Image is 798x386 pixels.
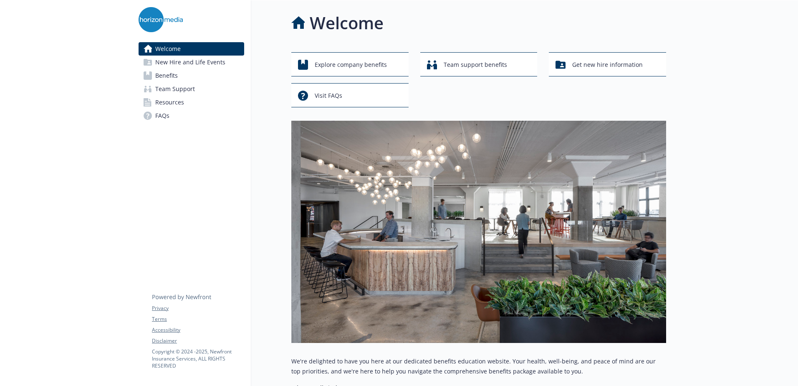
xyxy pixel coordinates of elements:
[310,10,384,36] h1: Welcome
[291,121,666,343] img: overview page banner
[152,348,244,369] p: Copyright © 2024 - 2025 , Newfront Insurance Services, ALL RIGHTS RESERVED
[572,57,643,73] span: Get new hire information
[155,96,184,109] span: Resources
[152,315,244,323] a: Terms
[549,52,666,76] button: Get new hire information
[152,326,244,334] a: Accessibility
[315,88,342,104] span: Visit FAQs
[139,96,244,109] a: Resources
[139,56,244,69] a: New Hire and Life Events
[155,56,225,69] span: New Hire and Life Events
[139,69,244,82] a: Benefits
[155,42,181,56] span: Welcome
[139,82,244,96] a: Team Support
[139,109,244,122] a: FAQs
[291,83,409,107] button: Visit FAQs
[315,57,387,73] span: Explore company benefits
[155,69,178,82] span: Benefits
[291,356,666,376] p: We're delighted to have you here at our dedicated benefits education website. Your health, well-b...
[444,57,507,73] span: Team support benefits
[152,305,244,312] a: Privacy
[155,109,169,122] span: FAQs
[152,337,244,345] a: Disclaimer
[291,52,409,76] button: Explore company benefits
[155,82,195,96] span: Team Support
[420,52,538,76] button: Team support benefits
[139,42,244,56] a: Welcome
